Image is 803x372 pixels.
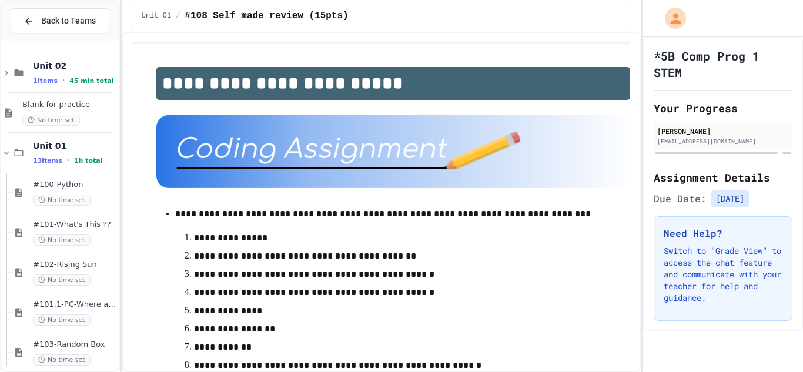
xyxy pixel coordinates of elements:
span: #103-Random Box [33,340,116,350]
button: Back to Teams [11,8,109,33]
span: Unit 02 [33,61,116,71]
span: No time set [33,274,91,286]
span: Unit 01 [142,11,171,21]
div: My Account [653,5,689,32]
p: Switch to "Grade View" to access the chat feature and communicate with your teacher for help and ... [664,245,782,304]
span: No time set [22,115,80,126]
span: #100-Python [33,180,116,190]
span: / [176,11,180,21]
span: No time set [33,354,91,366]
span: 1 items [33,77,58,85]
div: [EMAIL_ADDRESS][DOMAIN_NAME] [657,137,789,146]
span: • [67,156,69,165]
span: No time set [33,314,91,326]
span: Unit 01 [33,140,116,151]
span: #108 Self made review (15pts) [185,9,348,23]
span: 13 items [33,157,62,165]
span: Due Date: [654,192,707,206]
span: Blank for practice [22,100,116,110]
span: 45 min total [69,77,113,85]
span: [DATE] [711,190,749,207]
span: 1h total [74,157,103,165]
span: • [62,76,65,85]
h2: Assignment Details [654,169,792,186]
span: No time set [33,195,91,206]
span: Back to Teams [41,15,96,27]
span: #101.1-PC-Where am I? [33,300,116,310]
h3: Need Help? [664,226,782,240]
div: [PERSON_NAME] [657,126,789,136]
span: #102-Rising Sun [33,260,116,270]
h1: *5B Comp Prog 1 STEM [654,48,792,81]
h2: Your Progress [654,100,792,116]
span: No time set [33,234,91,246]
span: #101-What's This ?? [33,220,116,230]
